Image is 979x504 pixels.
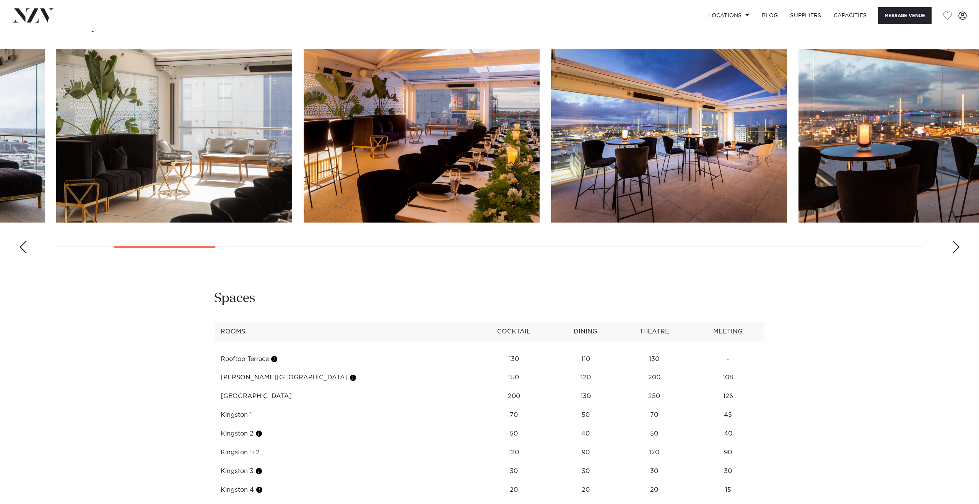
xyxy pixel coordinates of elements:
[215,481,474,499] td: Kingston 4
[551,49,787,223] swiper-slide: 5 / 30
[474,481,554,499] td: 20
[828,7,873,24] a: Capacities
[215,406,474,424] td: Kingston 1
[691,406,765,424] td: 45
[617,462,691,481] td: 30
[691,350,765,369] td: -
[617,350,691,369] td: 130
[474,462,554,481] td: 30
[215,462,474,481] td: Kingston 3
[215,350,474,369] td: Rooftop Terrace
[474,350,554,369] td: 130
[784,7,827,24] a: SUPPLIERS
[215,368,474,387] td: [PERSON_NAME][GEOGRAPHIC_DATA]
[215,424,474,443] td: Kingston 2
[617,481,691,499] td: 20
[474,424,554,443] td: 50
[617,322,691,341] th: Theatre
[474,368,554,387] td: 150
[617,387,691,406] td: 250
[215,443,474,462] td: Kingston 1+2
[878,7,932,24] button: Message Venue
[474,387,554,406] td: 200
[702,7,756,24] a: Locations
[215,322,474,341] th: Rooms
[554,424,617,443] td: 40
[474,322,554,341] th: Cocktail
[691,481,765,499] td: 15
[554,462,617,481] td: 30
[691,443,765,462] td: 90
[474,406,554,424] td: 70
[617,406,691,424] td: 70
[56,49,292,223] swiper-slide: 3 / 30
[554,406,617,424] td: 50
[691,387,765,406] td: 126
[617,368,691,387] td: 200
[554,387,617,406] td: 130
[617,424,691,443] td: 50
[756,7,784,24] a: BLOG
[691,462,765,481] td: 30
[474,443,554,462] td: 120
[691,368,765,387] td: 108
[554,443,617,462] td: 90
[691,424,765,443] td: 40
[554,481,617,499] td: 20
[12,8,54,22] img: nzv-logo.png
[554,350,617,369] td: 110
[554,368,617,387] td: 120
[554,322,617,341] th: Dining
[691,322,765,341] th: Meeting
[304,49,540,223] swiper-slide: 4 / 30
[215,387,474,406] td: [GEOGRAPHIC_DATA]
[214,290,255,307] h2: Spaces
[617,443,691,462] td: 120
